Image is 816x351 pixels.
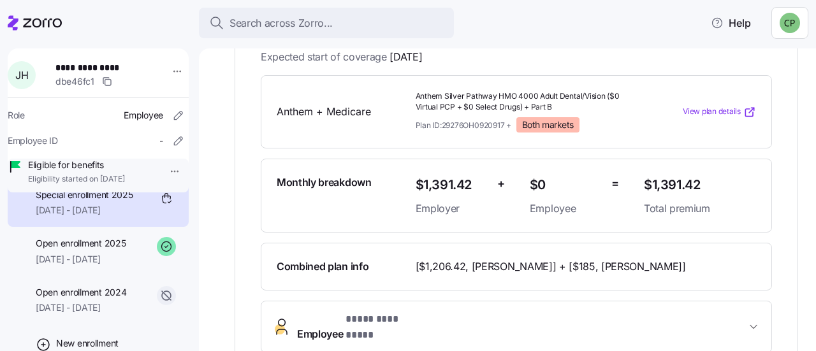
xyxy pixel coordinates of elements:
span: Open enrollment 2024 [36,286,126,299]
span: dbe46fc1 [55,75,94,88]
span: $0 [530,175,601,196]
span: Monthly breakdown [277,175,372,190]
span: [DATE] - [DATE] [36,301,126,314]
span: Eligible for benefits [28,159,125,171]
span: Eligibility started on [DATE] [28,174,125,185]
span: Special enrollment 2025 [36,189,133,201]
span: Anthem + Medicare [277,104,405,120]
span: [DATE] [390,49,422,65]
img: 8424d6c99baeec437bf5dae78df33962 [780,13,800,33]
span: + [497,175,505,193]
span: Expected start of coverage [261,49,422,65]
span: Plan ID: 29276OH0920917 + [416,120,511,131]
span: $1,391.42 [416,175,487,196]
span: Anthem Silver Pathway HMO 4000 Adult Dental/Vision ($0 Virtual PCP + $0 Select Drugs) + Part B [416,91,634,113]
span: Search across Zorro... [229,15,333,31]
span: Employee [297,312,424,342]
span: Role [8,109,25,122]
button: Search across Zorro... [199,8,454,38]
span: Total premium [644,201,756,217]
span: Employee [124,109,163,122]
button: Help [701,10,761,36]
span: = [611,175,619,193]
span: Help [711,15,751,31]
span: View plan details [683,106,741,118]
span: Employee [530,201,601,217]
a: View plan details [683,106,756,118]
span: [$1,206.42, [PERSON_NAME]] + [$185, [PERSON_NAME]] [416,259,686,275]
span: [DATE] - [DATE] [36,204,133,217]
span: Employee ID [8,134,58,147]
span: Combined plan info [277,259,368,275]
span: [DATE] - [DATE] [36,253,126,266]
span: Employer [416,201,487,217]
span: $1,391.42 [644,175,756,196]
span: Open enrollment 2025 [36,237,126,250]
span: J H [15,70,28,80]
span: Both markets [522,119,574,131]
span: New enrollment [56,337,119,350]
span: - [159,134,163,147]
